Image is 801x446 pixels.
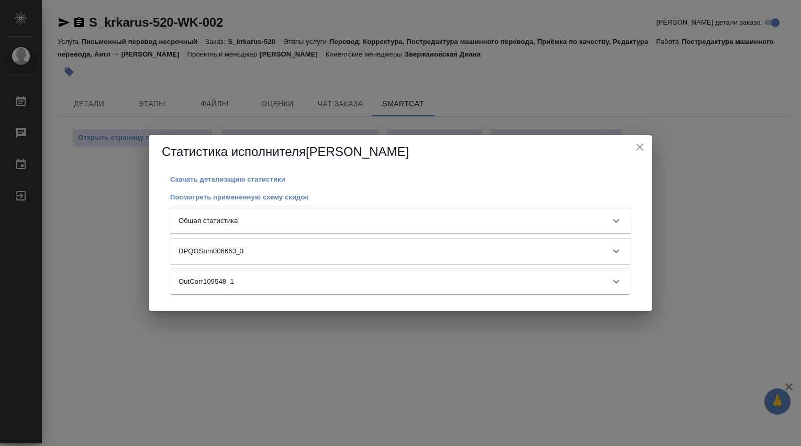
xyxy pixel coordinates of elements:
[170,269,631,294] div: OutCorr109548_1
[170,175,285,183] p: Скачать детализацию статистики
[179,246,244,257] p: DPQOSum006663_3
[170,193,308,201] p: Посмотреть примененную схему скидок
[632,139,648,155] button: close
[170,239,631,264] div: DPQOSum006663_3
[170,208,631,233] div: Общая статистика
[170,192,308,201] a: Посмотреть примененную схему скидок
[179,276,234,287] p: OutCorr109548_1
[179,216,238,226] p: Общая статистика
[170,174,285,185] button: Скачать детализацию статистики
[162,143,639,160] h5: Статистика исполнителя [PERSON_NAME]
